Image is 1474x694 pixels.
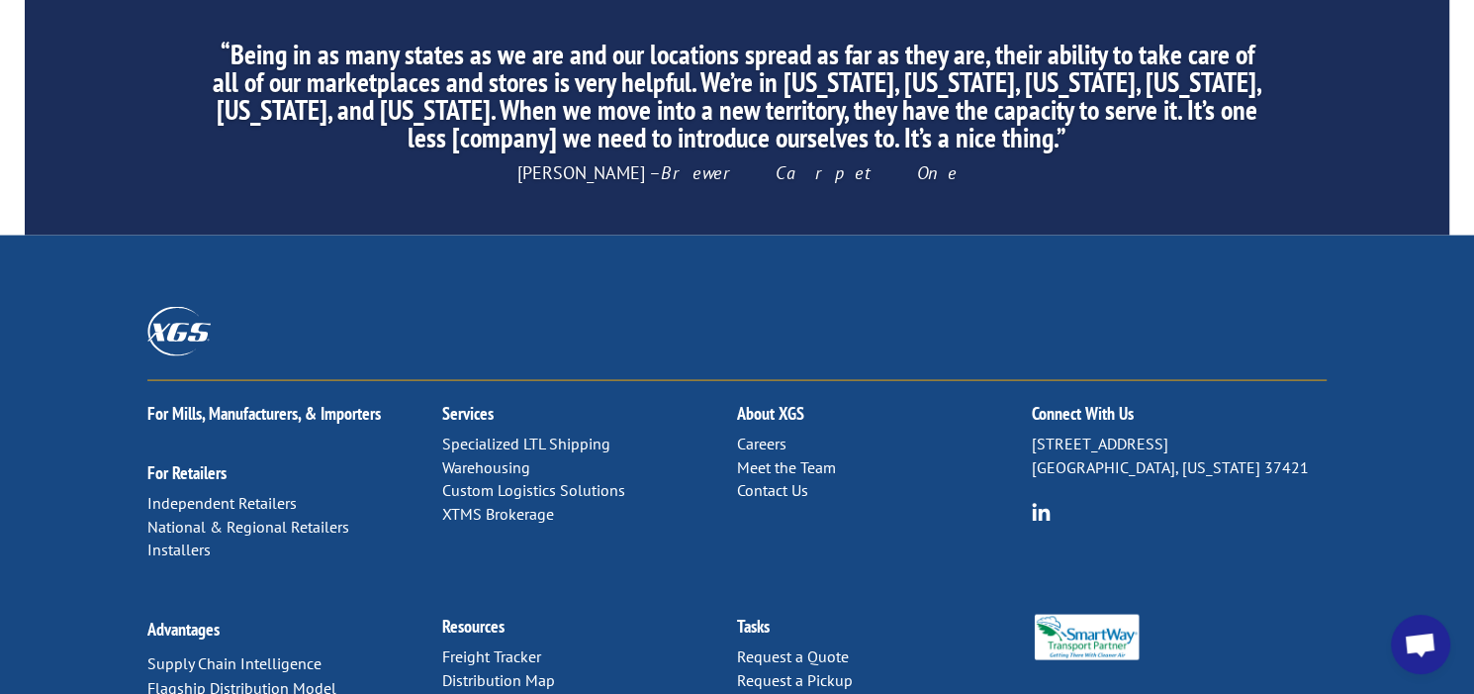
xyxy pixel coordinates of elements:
[147,461,227,484] a: For Retailers
[661,161,958,184] em: Brewer Carpet One
[442,504,554,524] a: XTMS Brokerage
[737,618,1032,645] h2: Tasks
[147,618,220,641] a: Advantages
[147,493,297,513] a: Independent Retailers
[1032,503,1051,522] img: group-6
[737,670,853,690] a: Request a Pickup
[442,457,530,477] a: Warehousing
[737,480,808,500] a: Contact Us
[442,402,494,425] a: Services
[147,540,211,559] a: Installers
[1391,615,1450,674] a: Open chat
[737,434,786,453] a: Careers
[147,402,381,425] a: For Mills, Manufacturers, & Importers
[737,646,849,666] a: Request a Quote
[737,402,804,425] a: About XGS
[147,307,211,355] img: XGS_Logos_ALL_2024_All_White
[147,517,349,537] a: National & Regional Retailers
[147,653,322,673] a: Supply Chain Intelligence
[517,161,958,184] span: [PERSON_NAME] –
[442,646,541,666] a: Freight Tracker
[442,434,610,453] a: Specialized LTL Shipping
[442,670,555,690] a: Distribution Map
[442,615,505,638] a: Resources
[1032,405,1327,433] h2: Connect With Us
[442,480,625,500] a: Custom Logistics Solutions
[737,457,836,477] a: Meet the Team
[1032,433,1327,480] p: [STREET_ADDRESS] [GEOGRAPHIC_DATA], [US_STATE] 37421
[1032,615,1142,659] img: Smartway_Logo
[211,41,1263,161] h2: “Being in as many states as we are and our locations spread as far as they are, their ability to ...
